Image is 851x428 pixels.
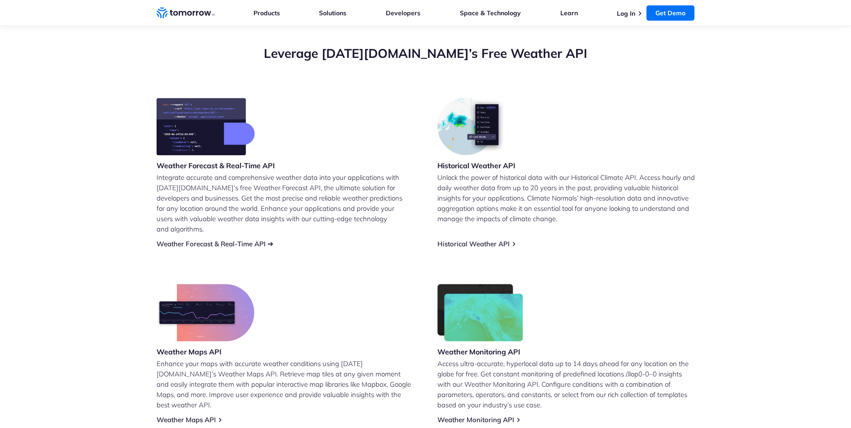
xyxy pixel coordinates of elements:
[437,415,514,424] a: Weather Monitoring API
[646,5,694,21] a: Get Demo
[157,415,216,424] a: Weather Maps API
[157,172,414,234] p: Integrate accurate and comprehensive weather data into your applications with [DATE][DOMAIN_NAME]...
[617,9,635,17] a: Log In
[437,240,510,248] a: Historical Weather API
[560,9,578,17] a: Learn
[437,172,695,224] p: Unlock the power of historical data with our Historical Climate API. Access hourly and daily weat...
[157,347,254,357] h3: Weather Maps API
[157,161,275,170] h3: Weather Forecast & Real-Time API
[253,9,280,17] a: Products
[437,161,515,170] h3: Historical Weather API
[319,9,346,17] a: Solutions
[157,358,414,410] p: Enhance your maps with accurate weather conditions using [DATE][DOMAIN_NAME]’s Weather Maps API. ...
[386,9,420,17] a: Developers
[460,9,521,17] a: Space & Technology
[437,358,695,410] p: Access ultra-accurate, hyperlocal data up to 14 days ahead for any location on the globe for free...
[157,6,215,20] a: Home link
[157,240,266,248] a: Weather Forecast & Real-Time API
[437,347,524,357] h3: Weather Monitoring API
[157,45,695,62] h2: Leverage [DATE][DOMAIN_NAME]’s Free Weather API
